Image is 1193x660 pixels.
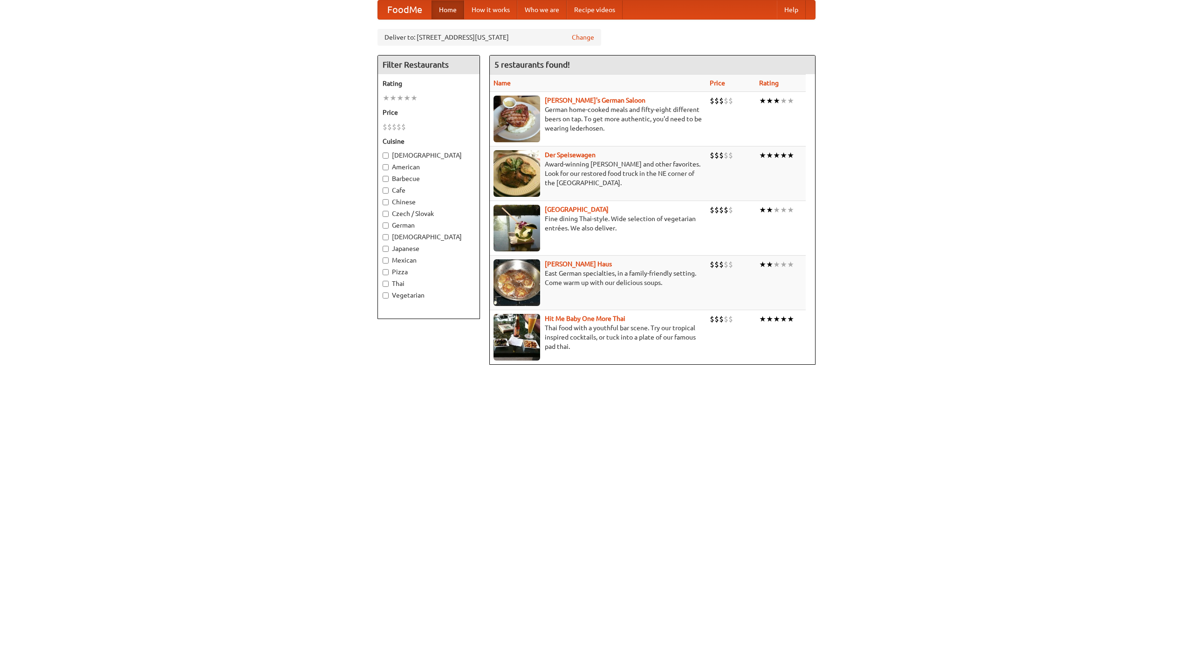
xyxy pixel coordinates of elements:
input: [DEMOGRAPHIC_DATA] [383,153,389,159]
li: $ [724,150,728,160]
label: Pizza [383,267,475,277]
p: Award-winning [PERSON_NAME] and other favorites. Look for our restored food truck in the NE corne... [494,160,702,188]
li: ★ [759,314,766,324]
li: $ [714,314,719,324]
li: ★ [397,93,404,103]
p: Thai food with a youthful bar scene. Try our tropical inspired cocktails, or tuck into a plate of... [494,323,702,351]
input: Barbecue [383,176,389,182]
input: Chinese [383,199,389,205]
li: $ [714,259,719,270]
input: Czech / Slovak [383,211,389,217]
input: Japanese [383,246,389,252]
a: Hit Me Baby One More Thai [545,315,625,322]
input: American [383,164,389,170]
input: Cafe [383,188,389,194]
li: $ [728,314,733,324]
li: ★ [383,93,390,103]
a: Rating [759,79,779,87]
li: $ [728,150,733,160]
li: $ [728,259,733,270]
li: ★ [780,150,787,160]
li: $ [387,122,392,132]
li: ★ [766,259,773,270]
li: ★ [780,259,787,270]
li: ★ [773,314,780,324]
div: Deliver to: [STREET_ADDRESS][US_STATE] [377,29,601,46]
li: $ [710,314,714,324]
li: ★ [787,259,794,270]
label: [DEMOGRAPHIC_DATA] [383,151,475,160]
a: How it works [464,0,517,19]
li: $ [719,259,724,270]
li: $ [710,259,714,270]
h5: Price [383,108,475,117]
h5: Cuisine [383,137,475,146]
img: babythai.jpg [494,314,540,361]
li: ★ [773,205,780,215]
li: ★ [766,96,773,106]
p: Fine dining Thai-style. Wide selection of vegetarian entrées. We also deliver. [494,214,702,233]
li: $ [397,122,401,132]
li: ★ [759,205,766,215]
li: ★ [766,314,773,324]
li: ★ [773,96,780,106]
img: esthers.jpg [494,96,540,142]
p: German home-cooked meals and fifty-eight different beers on tap. To get more authentic, you'd nee... [494,105,702,133]
label: Czech / Slovak [383,209,475,218]
li: $ [728,96,733,106]
li: $ [719,150,724,160]
li: $ [710,205,714,215]
input: [DEMOGRAPHIC_DATA] [383,234,389,240]
label: Vegetarian [383,291,475,300]
a: [GEOGRAPHIC_DATA] [545,206,609,213]
h5: Rating [383,79,475,88]
li: $ [719,205,724,215]
a: [PERSON_NAME] Haus [545,260,612,268]
li: ★ [780,96,787,106]
li: $ [724,205,728,215]
li: ★ [404,93,411,103]
a: Who we are [517,0,567,19]
li: ★ [773,259,780,270]
a: Change [572,33,594,42]
li: $ [383,122,387,132]
input: Vegetarian [383,292,389,299]
ng-pluralize: 5 restaurants found! [494,60,570,69]
li: ★ [780,314,787,324]
li: $ [710,96,714,106]
li: $ [719,96,724,106]
input: Mexican [383,257,389,264]
a: Der Speisewagen [545,151,596,159]
label: Barbecue [383,174,475,183]
li: $ [724,314,728,324]
li: $ [719,314,724,324]
li: $ [714,205,719,215]
p: East German specialties, in a family-friendly setting. Come warm up with our delicious soups. [494,269,702,287]
li: ★ [787,205,794,215]
li: $ [724,96,728,106]
input: Pizza [383,269,389,275]
li: ★ [759,150,766,160]
li: ★ [766,150,773,160]
li: $ [714,96,719,106]
a: FoodMe [378,0,432,19]
a: [PERSON_NAME]'s German Saloon [545,97,645,104]
label: American [383,162,475,172]
input: Thai [383,281,389,287]
img: kohlhaus.jpg [494,259,540,306]
li: ★ [759,259,766,270]
li: ★ [766,205,773,215]
label: Japanese [383,244,475,253]
a: Home [432,0,464,19]
li: ★ [787,314,794,324]
li: $ [714,150,719,160]
a: Help [777,0,806,19]
li: $ [728,205,733,215]
li: ★ [780,205,787,215]
a: Recipe videos [567,0,623,19]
